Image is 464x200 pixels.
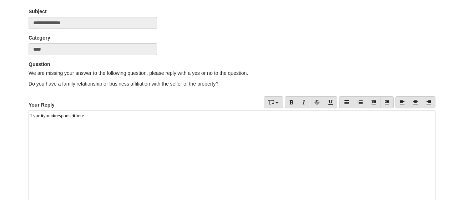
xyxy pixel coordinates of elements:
p: Do you have a family relationship or business affiliation with the seller of the property? [29,80,435,87]
label: Category [29,34,50,41]
a: Indent (Tab) [380,96,394,108]
a: Italic (Ctrl/Cmd+I) [298,96,310,108]
a: Number list [353,96,367,108]
a: Align Left (Ctrl/Cmd+L) [395,96,409,108]
p: We are missing your answer to the following question, please reply with a yes or no to the question. [29,70,435,77]
a: Font Size [264,96,283,108]
a: Reduce indent (Shift+Tab) [367,96,380,108]
a: Underline [324,96,337,108]
a: Bold (Ctrl/Cmd+B) [285,96,298,108]
label: Subject [29,8,47,15]
label: Your Reply [29,96,55,108]
a: Strikethrough [310,96,324,108]
a: Center (Ctrl/Cmd+E) [409,96,422,108]
a: Bullet list [339,96,353,108]
label: Question [29,61,50,68]
a: Align Right (Ctrl/Cmd+R) [422,96,435,108]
